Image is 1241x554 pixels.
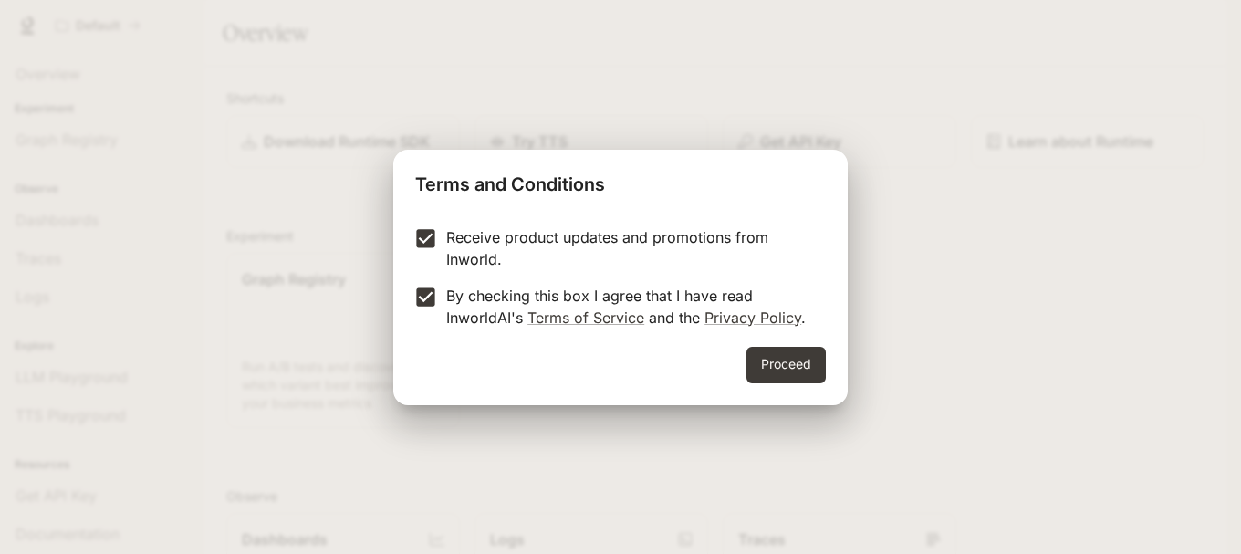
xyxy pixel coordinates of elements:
[527,308,644,327] a: Terms of Service
[446,226,811,270] p: Receive product updates and promotions from Inworld.
[704,308,801,327] a: Privacy Policy
[446,285,811,329] p: By checking this box I agree that I have read InworldAI's and the .
[393,150,848,212] h2: Terms and Conditions
[746,347,826,383] button: Proceed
